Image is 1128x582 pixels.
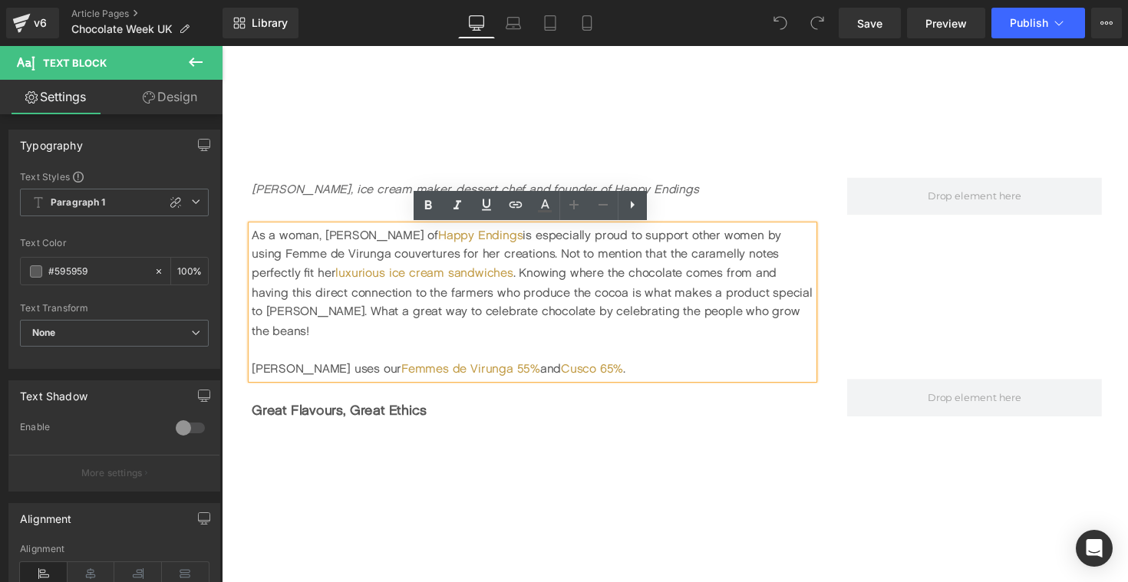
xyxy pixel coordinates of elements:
[114,80,226,114] a: Design
[20,504,72,525] div: Alignment
[458,8,495,38] a: Desktop
[9,455,219,491] button: More settings
[1076,530,1113,567] div: Open Intercom Messenger
[6,8,59,38] a: v6
[925,15,967,31] span: Preview
[31,365,209,382] b: Great Flavours, Great Ethics
[20,170,209,182] div: Text Styles
[223,8,298,38] a: New Library
[20,544,209,554] div: Alignment
[51,196,106,209] b: Paragraph 1
[31,186,605,299] span: As a woman, [PERSON_NAME] of is especially proud to support other women by using Femme de Virunga...
[20,303,209,314] div: Text Transform
[48,263,147,280] input: Color
[1091,8,1122,38] button: More
[43,57,107,69] span: Text Block
[1010,17,1048,29] span: Publish
[495,8,532,38] a: Laptop
[348,324,411,338] a: Cusco 65%
[222,186,308,201] a: Happy Endings
[117,225,298,240] a: luxurious ice cream sandwiches
[20,381,87,403] div: Text Shadow
[857,15,882,31] span: Save
[31,324,414,338] span: [PERSON_NAME] uses our and .
[532,8,569,38] a: Tablet
[32,327,56,338] b: None
[907,8,985,38] a: Preview
[31,13,50,33] div: v6
[71,8,223,20] a: Article Pages
[31,140,489,154] i: [PERSON_NAME], ice cream maker, dessert chef and founder of Happy Endings
[81,466,143,480] p: More settings
[184,324,326,338] a: Femmes de Virunga 55%
[20,421,160,437] div: Enable
[71,23,173,35] span: Chocolate Week UK
[802,8,833,38] button: Redo
[171,258,208,284] div: %
[991,8,1085,38] button: Publish
[569,8,605,38] a: Mobile
[20,238,209,248] div: Text Color
[20,130,83,152] div: Typography
[765,8,796,38] button: Undo
[252,16,288,30] span: Library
